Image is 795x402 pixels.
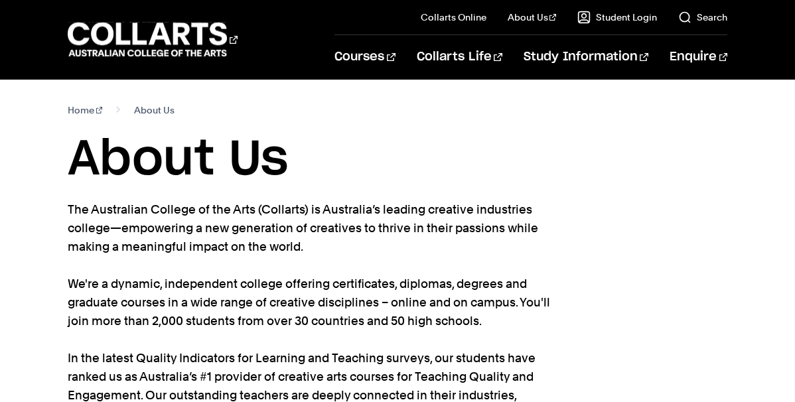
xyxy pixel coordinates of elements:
a: Collarts Life [417,35,502,79]
span: About Us [134,101,175,119]
a: Courses [334,35,395,79]
a: Home [68,101,103,119]
a: Enquire [670,35,727,79]
a: About Us [508,11,557,24]
a: Student Login [577,11,657,24]
h1: About Us [68,130,727,190]
div: Go to homepage [68,21,238,58]
a: Search [678,11,727,24]
a: Study Information [524,35,648,79]
a: Collarts Online [421,11,486,24]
